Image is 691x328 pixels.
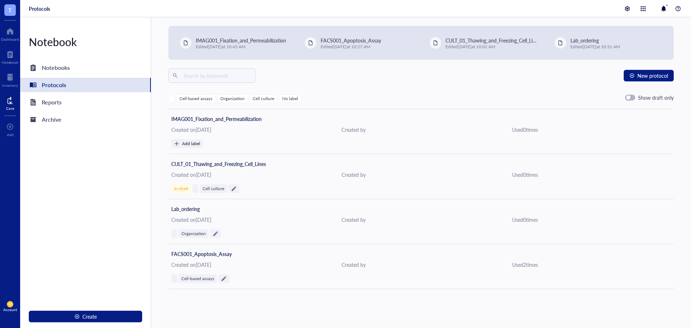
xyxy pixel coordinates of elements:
[512,126,671,134] div: Used 0 time s
[7,132,14,137] div: Add
[171,216,330,224] div: Created on [DATE]
[29,311,142,322] button: Create
[181,231,206,236] div: Organization
[182,141,200,146] div: Add label
[220,96,245,101] div: Organization
[342,171,500,179] div: Created by
[171,261,330,269] div: Created on [DATE]
[6,95,14,111] a: Core
[196,44,286,49] div: Edited [DATE] at 10:45 AM
[1,37,19,41] div: Dashboard
[570,37,599,44] span: Lab_ordering
[171,126,330,134] div: Created on [DATE]
[20,78,151,92] a: Protocols
[299,32,418,54] a: FACS001_Apoptosis_AssayEdited[DATE]at 10:27 AM
[446,44,537,49] div: Edited [DATE] at 10:02 AM
[549,32,668,54] a: Lab_orderingEdited[DATE]at 10:51 AM
[253,96,274,101] div: Cell culture
[1,26,19,41] a: Dashboard
[512,171,671,179] div: Used 0 time s
[171,205,200,212] span: Lab_ordering
[446,37,537,52] span: CULT_01_Thawing_and_Freezing_Cell_Lines
[180,96,212,101] div: Cell-based assays
[624,70,674,81] button: New protocol
[171,250,232,257] span: FACS001_Apoptosis_Assay
[282,96,298,101] div: No label
[342,126,500,134] div: Created by
[181,70,252,81] input: Search by keywords
[3,307,17,312] div: Account
[171,171,330,179] div: Created on [DATE]
[20,95,151,109] a: Reports
[82,314,97,319] span: Create
[174,32,293,54] a: IMAG001_Fixation_and_PermeabilizationEdited[DATE]at 10:45 AM
[29,5,50,12] a: Protocols
[42,63,70,73] div: Notebooks
[42,114,62,125] div: Archive
[42,97,62,107] div: Reports
[42,80,66,90] div: Protocols
[342,261,500,269] div: Created by
[203,186,224,191] div: Cell culture
[181,276,214,281] div: Cell-based assays
[20,60,151,75] a: Notebooks
[638,94,674,101] div: Show draft only
[8,302,12,306] span: JH
[321,37,381,44] span: FACS001_Apoptosis_Assay
[20,35,151,49] div: Notebook
[321,44,381,49] div: Edited [DATE] at 10:27 AM
[20,112,151,127] a: Archive
[570,44,620,49] div: Edited [DATE] at 10:51 AM
[6,106,14,111] div: Core
[2,83,18,87] div: Inventory
[342,216,500,224] div: Created by
[174,186,188,191] div: In-draft
[8,5,12,14] span: T
[171,115,262,122] span: IMAG001_Fixation_and_Permeabilization
[2,72,18,87] a: Inventory
[512,216,671,224] div: Used 0 time s
[196,37,286,44] span: IMAG001_Fixation_and_Permeabilization
[637,73,668,78] span: New protocol
[2,49,18,64] a: Notebook
[2,60,18,64] div: Notebook
[171,160,266,167] span: CULT_01_Thawing_and_Freezing_Cell_Lines
[512,261,671,269] div: Used 2 time s
[424,32,543,54] a: CULT_01_Thawing_and_Freezing_Cell_LinesEdited[DATE]at 10:02 AM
